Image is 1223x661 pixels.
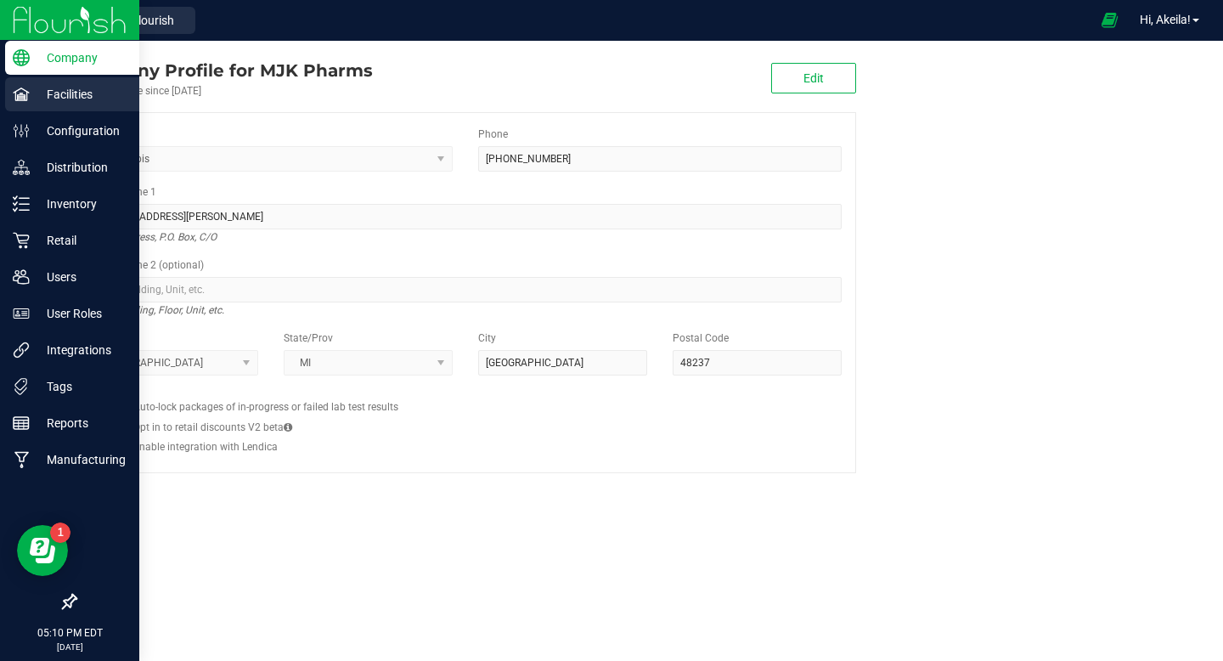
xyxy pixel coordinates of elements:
[50,523,70,543] iframe: Resource center unread badge
[673,350,842,376] input: Postal Code
[30,413,132,433] p: Reports
[89,300,224,320] i: Suite, Building, Floor, Unit, etc.
[30,48,132,68] p: Company
[30,303,132,324] p: User Roles
[13,86,30,103] inline-svg: Facilities
[13,305,30,322] inline-svg: User Roles
[1140,13,1191,26] span: Hi, Akeila!
[673,330,729,346] label: Postal Code
[30,84,132,105] p: Facilities
[30,449,132,470] p: Manufacturing
[13,49,30,66] inline-svg: Company
[478,330,496,346] label: City
[13,342,30,359] inline-svg: Integrations
[803,71,824,85] span: Edit
[13,451,30,468] inline-svg: Manufacturing
[133,439,278,455] label: Enable integration with Lendica
[30,376,132,397] p: Tags
[478,350,647,376] input: City
[30,121,132,141] p: Configuration
[13,159,30,176] inline-svg: Distribution
[89,257,204,273] label: Address Line 2 (optional)
[30,194,132,214] p: Inventory
[17,525,68,576] iframe: Resource center
[89,204,842,229] input: Address
[13,232,30,249] inline-svg: Retail
[13,195,30,212] inline-svg: Inventory
[30,267,132,287] p: Users
[89,227,217,247] i: Street address, P.O. Box, C/O
[75,58,373,83] div: MJK Pharms
[30,340,132,360] p: Integrations
[133,399,398,415] label: Auto-lock packages of in-progress or failed lab test results
[771,63,856,93] button: Edit
[13,268,30,285] inline-svg: Users
[13,415,30,432] inline-svg: Reports
[89,388,842,399] h2: Configs
[8,641,132,653] p: [DATE]
[13,122,30,139] inline-svg: Configuration
[75,83,373,99] div: Account active since [DATE]
[284,330,333,346] label: State/Prov
[13,378,30,395] inline-svg: Tags
[478,146,842,172] input: (123) 456-7890
[133,420,292,435] label: Opt in to retail discounts V2 beta
[30,157,132,178] p: Distribution
[1091,3,1129,37] span: Open Ecommerce Menu
[8,625,132,641] p: 05:10 PM EDT
[89,277,842,302] input: Suite, Building, Unit, etc.
[478,127,508,142] label: Phone
[30,230,132,251] p: Retail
